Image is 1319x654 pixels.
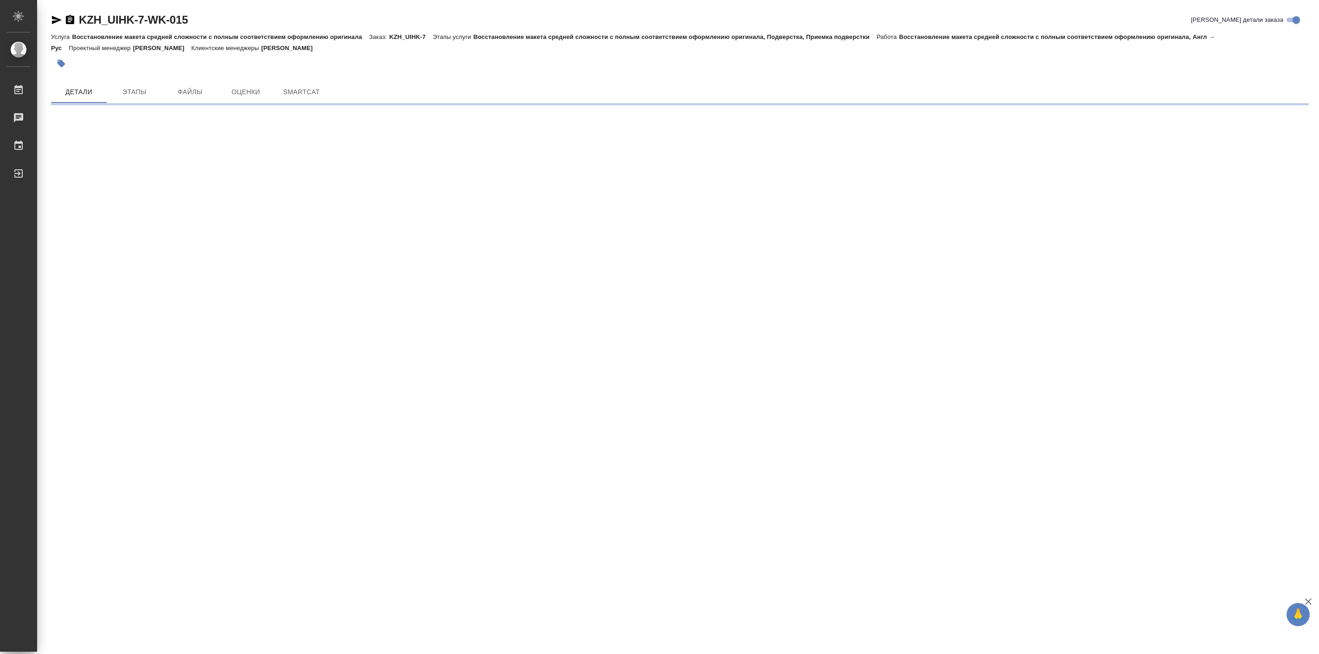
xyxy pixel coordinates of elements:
[1287,603,1310,626] button: 🙏
[474,33,877,40] p: Восстановление макета средней сложности с полным соответствием оформлению оригинала, Подверстка, ...
[79,13,188,26] a: KZH_UIHK-7-WK-015
[192,45,262,51] p: Клиентские менеджеры
[877,33,899,40] p: Работа
[51,53,71,74] button: Добавить тэг
[51,14,62,26] button: Скопировать ссылку для ЯМессенджера
[168,86,212,98] span: Файлы
[112,86,157,98] span: Этапы
[1290,605,1306,624] span: 🙏
[51,33,72,40] p: Услуга
[57,86,101,98] span: Детали
[72,33,369,40] p: Восстановление макета средней сложности с полным соответствием оформлению оригинала
[1191,15,1283,25] span: [PERSON_NAME] детали заказа
[433,33,474,40] p: Этапы услуги
[69,45,133,51] p: Проектный менеджер
[224,86,268,98] span: Оценки
[64,14,76,26] button: Скопировать ссылку
[279,86,324,98] span: SmartCat
[369,33,389,40] p: Заказ:
[133,45,192,51] p: [PERSON_NAME]
[389,33,433,40] p: KZH_UIHK-7
[261,45,320,51] p: [PERSON_NAME]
